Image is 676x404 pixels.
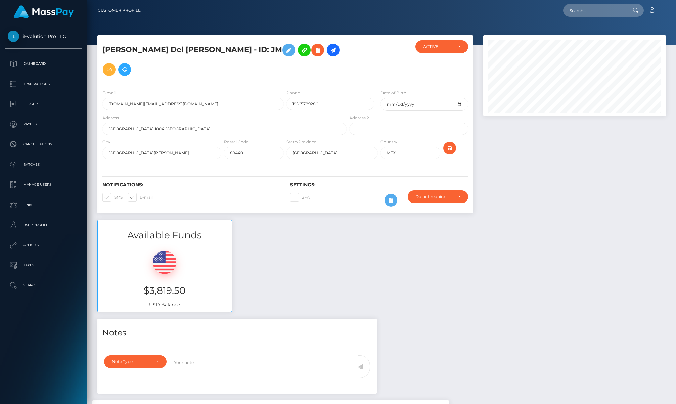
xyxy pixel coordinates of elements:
a: Cancellations [5,136,82,153]
a: Dashboard [5,55,82,72]
div: Do not require [415,194,453,199]
p: Search [8,280,80,290]
button: ACTIVE [415,40,468,53]
p: User Profile [8,220,80,230]
label: Address 2 [349,115,369,121]
a: Transactions [5,76,82,92]
div: Note Type [112,359,151,364]
a: User Profile [5,217,82,233]
p: Links [8,200,80,210]
a: Initiate Payout [327,44,340,56]
a: Search [5,277,82,294]
label: SMS [102,193,123,202]
h5: [PERSON_NAME] Del [PERSON_NAME] - ID: JM [102,40,343,79]
p: Cancellations [8,139,80,149]
h3: Available Funds [98,229,232,242]
label: Phone [286,90,300,96]
h3: $3,819.50 [103,284,227,297]
p: Taxes [8,260,80,270]
a: Customer Profile [98,3,141,17]
img: iEvolution Pro LLC [8,31,19,42]
h4: Notes [102,327,372,339]
label: 2FA [290,193,310,202]
label: Postal Code [224,139,249,145]
p: Dashboard [8,59,80,69]
input: Search... [563,4,626,17]
a: Manage Users [5,176,82,193]
a: Batches [5,156,82,173]
p: API Keys [8,240,80,250]
label: City [102,139,110,145]
h6: Notifications: [102,182,280,188]
img: USD.png [153,251,176,274]
label: E-mail [102,90,116,96]
span: iEvolution Pro LLC [5,33,82,39]
a: Payees [5,116,82,133]
a: Taxes [5,257,82,274]
label: Address [102,115,119,121]
button: Note Type [104,355,167,368]
h6: Settings: [290,182,468,188]
p: Transactions [8,79,80,89]
a: Links [5,196,82,213]
p: Ledger [8,99,80,109]
p: Payees [8,119,80,129]
p: Manage Users [8,180,80,190]
label: Country [380,139,397,145]
label: E-mail [128,193,153,202]
div: ACTIVE [423,44,452,49]
label: State/Province [286,139,316,145]
a: Ledger [5,96,82,113]
div: USD Balance [98,242,232,312]
img: MassPay Logo [14,5,74,18]
p: Batches [8,160,80,170]
label: Date of Birth [380,90,406,96]
button: Do not require [408,190,468,203]
a: API Keys [5,237,82,254]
